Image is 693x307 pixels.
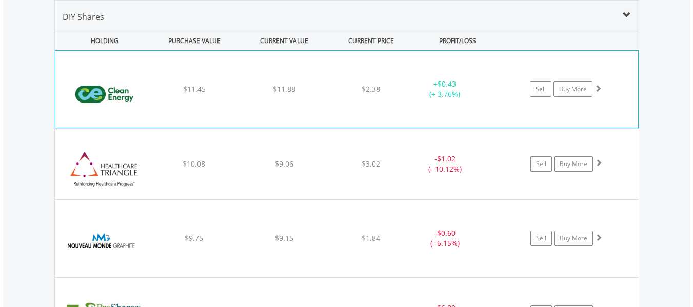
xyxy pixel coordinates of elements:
[275,159,293,169] span: $9.06
[438,79,456,89] span: $0.43
[275,233,293,243] span: $9.15
[530,231,552,246] a: Sell
[63,11,104,23] span: DIY Shares
[414,31,502,50] div: PROFIT/LOSS
[60,141,148,196] img: EQU.US.HCTI.png
[406,79,483,99] div: + (+ 3.76%)
[407,154,484,174] div: - (- 10.12%)
[185,233,203,243] span: $9.75
[530,81,551,97] a: Sell
[183,159,205,169] span: $10.08
[437,154,456,163] span: $1.02
[553,81,592,97] a: Buy More
[362,233,380,243] span: $1.84
[183,84,206,94] span: $11.45
[151,31,239,50] div: PURCHASE VALUE
[362,159,380,169] span: $3.02
[273,84,295,94] span: $11.88
[61,64,149,125] img: EQU.US.CLNE.png
[55,31,149,50] div: HOLDING
[530,156,552,172] a: Sell
[241,31,328,50] div: CURRENT VALUE
[407,228,484,249] div: - (- 6.15%)
[330,31,411,50] div: CURRENT PRICE
[60,213,148,274] img: EQU.US.NMG.png
[362,84,380,94] span: $2.38
[554,156,593,172] a: Buy More
[437,228,456,238] span: $0.60
[554,231,593,246] a: Buy More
